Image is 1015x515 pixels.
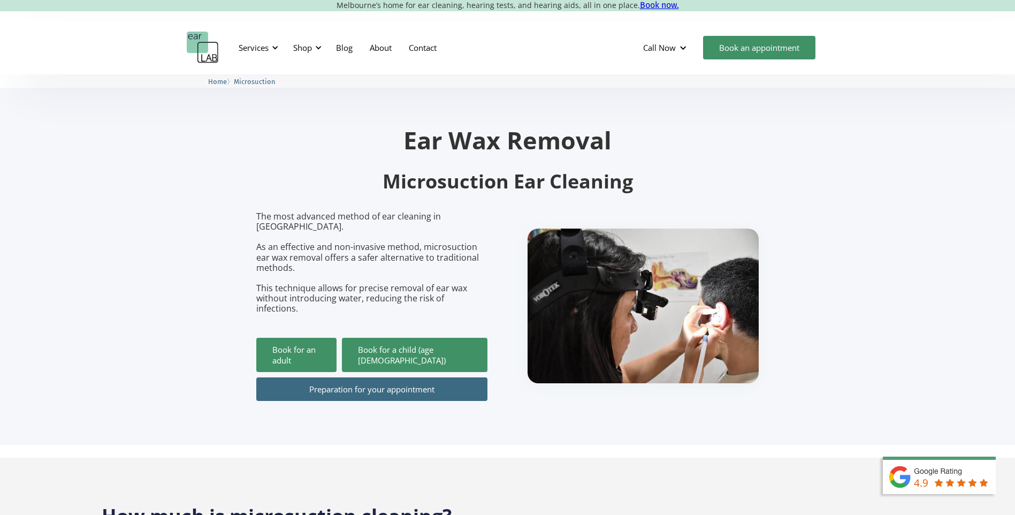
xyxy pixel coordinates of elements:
span: Microsuction [234,78,276,86]
a: Microsuction [234,76,276,86]
div: Services [239,42,269,53]
a: Book for an adult [256,338,337,372]
div: Shop [287,32,325,64]
div: Shop [293,42,312,53]
h2: Microsuction Ear Cleaning [256,169,759,194]
a: Book an appointment [703,36,815,59]
div: Services [232,32,281,64]
img: boy getting ear checked. [528,229,759,383]
a: Preparation for your appointment [256,377,487,401]
div: Call Now [643,42,676,53]
span: Home [208,78,227,86]
p: The most advanced method of ear cleaning in [GEOGRAPHIC_DATA]. As an effective and non-invasive m... [256,211,487,314]
a: About [361,32,400,63]
a: Contact [400,32,445,63]
li: 〉 [208,76,234,87]
a: Blog [327,32,361,63]
a: home [187,32,219,64]
div: Call Now [635,32,698,64]
a: Book for a child (age [DEMOGRAPHIC_DATA]) [342,338,487,372]
h1: Ear Wax Removal [256,128,759,152]
a: Home [208,76,227,86]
